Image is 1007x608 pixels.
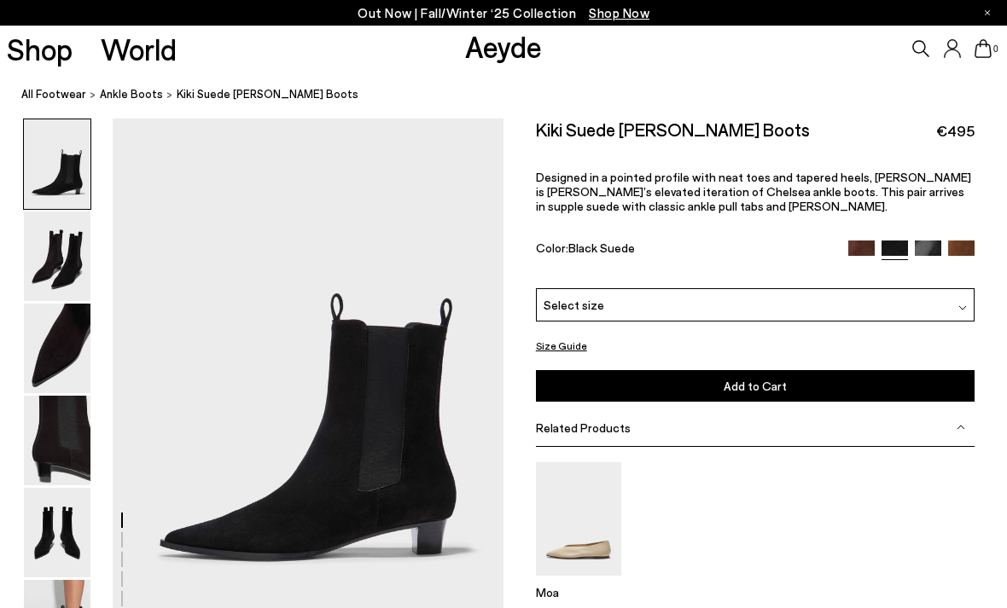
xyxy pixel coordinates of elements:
span: Kiki Suede [PERSON_NAME] Boots [177,85,358,103]
img: svg%3E [957,423,965,431]
p: Out Now | Fall/Winter ‘25 Collection [358,3,649,24]
p: Moa [536,585,621,599]
span: ankle boots [100,87,163,101]
img: Moa Pointed-Toe Flats [536,462,621,576]
a: Aeyde [465,28,542,64]
img: Kiki Suede Chelsea Boots - Image 5 [24,488,90,577]
img: Kiki Suede Chelsea Boots - Image 2 [24,211,90,301]
img: Kiki Suede Chelsea Boots - Image 4 [24,396,90,485]
a: All Footwear [21,85,86,103]
span: 0 [992,44,1000,54]
a: World [101,34,177,64]
span: Select size [544,296,604,314]
span: €495 [936,120,975,142]
span: Related Products [536,420,631,435]
a: 0 [975,39,992,58]
button: Size Guide [536,335,587,356]
span: Add to Cart [724,379,787,393]
button: Add to Cart [536,370,975,402]
a: Moa Pointed-Toe Flats Moa [536,564,621,599]
div: Color: [536,240,835,260]
span: Navigate to /collections/new-in [589,5,649,20]
span: Black Suede [568,240,635,255]
img: Kiki Suede Chelsea Boots - Image 3 [24,304,90,393]
h2: Kiki Suede [PERSON_NAME] Boots [536,119,810,140]
img: Kiki Suede Chelsea Boots - Image 1 [24,119,90,209]
img: svg%3E [958,304,967,312]
a: Shop [7,34,73,64]
a: ankle boots [100,85,163,103]
p: Designed in a pointed profile with neat toes and tapered heels, [PERSON_NAME] is [PERSON_NAME]’s ... [536,170,975,213]
nav: breadcrumb [21,72,1007,119]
